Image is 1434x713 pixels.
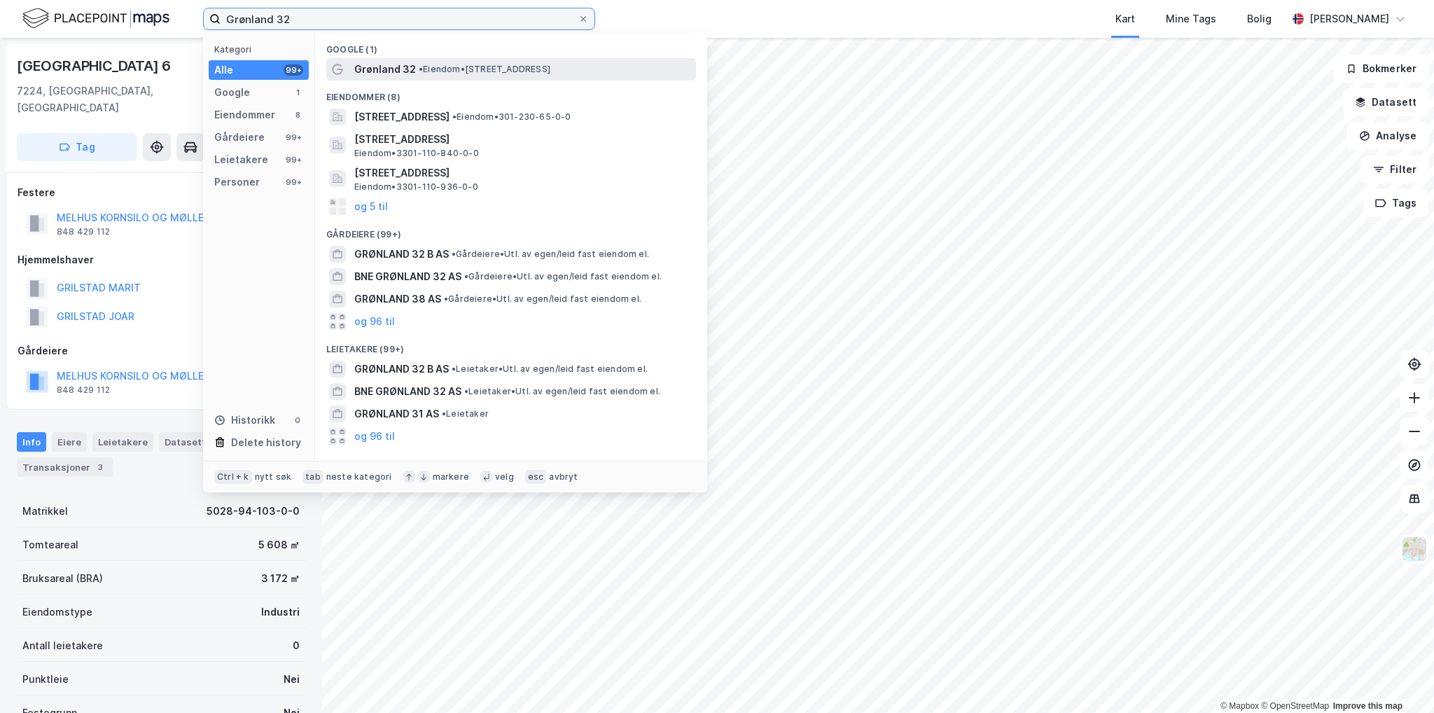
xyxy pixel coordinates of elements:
[258,537,300,553] div: 5 608 ㎡
[52,432,87,452] div: Eiere
[18,251,305,268] div: Hjemmelshaver
[464,271,468,282] span: •
[354,165,690,181] span: [STREET_ADDRESS]
[452,111,457,122] span: •
[92,432,153,452] div: Leietakere
[57,385,110,396] div: 848 429 112
[1334,55,1428,83] button: Bokmerker
[22,570,103,587] div: Bruksareal (BRA)
[452,111,571,123] span: Eiendom • 301-230-65-0-0
[214,84,250,101] div: Google
[354,181,478,193] span: Eiendom • 3301-110-936-0-0
[452,364,456,374] span: •
[261,570,300,587] div: 3 172 ㎡
[549,471,578,483] div: avbryt
[1115,11,1135,27] div: Kart
[315,33,707,58] div: Google (1)
[17,432,46,452] div: Info
[354,383,461,400] span: BNE GRØNLAND 32 AS
[1220,701,1259,711] a: Mapbox
[22,637,103,654] div: Antall leietakere
[354,268,461,285] span: BNE GRØNLAND 32 AS
[433,471,469,483] div: markere
[93,460,107,474] div: 3
[354,291,441,307] span: GRØNLAND 38 AS
[293,637,300,654] div: 0
[22,503,68,520] div: Matrikkel
[214,470,252,484] div: Ctrl + k
[214,62,233,78] div: Alle
[315,218,707,243] div: Gårdeiere (99+)
[354,198,388,215] button: og 5 til
[292,415,303,426] div: 0
[354,148,479,159] span: Eiendom • 3301-110-840-0-0
[315,333,707,358] div: Leietakere (99+)
[354,109,450,125] span: [STREET_ADDRESS]
[419,64,550,75] span: Eiendom • [STREET_ADDRESS]
[354,246,449,263] span: GRØNLAND 32 B AS
[315,81,707,106] div: Eiendommer (8)
[1247,11,1272,27] div: Bolig
[18,184,305,201] div: Festere
[284,64,303,76] div: 99+
[442,408,489,420] span: Leietaker
[284,132,303,143] div: 99+
[214,129,265,146] div: Gårdeiere
[292,109,303,120] div: 8
[57,226,110,237] div: 848 429 112
[419,64,423,74] span: •
[442,408,446,419] span: •
[214,412,275,429] div: Historikk
[354,406,439,422] span: GRØNLAND 31 AS
[1364,646,1434,713] iframe: Chat Widget
[292,87,303,98] div: 1
[354,428,395,445] button: og 96 til
[17,457,113,477] div: Transaksjoner
[214,151,268,168] div: Leietakere
[17,55,174,77] div: [GEOGRAPHIC_DATA] 6
[231,434,301,451] div: Delete history
[452,364,648,375] span: Leietaker • Utl. av egen/leid fast eiendom el.
[464,271,662,282] span: Gårdeiere • Utl. av egen/leid fast eiendom el.
[1361,155,1428,184] button: Filter
[444,293,448,304] span: •
[495,471,514,483] div: velg
[354,131,690,148] span: [STREET_ADDRESS]
[214,174,260,191] div: Personer
[464,386,660,397] span: Leietaker • Utl. av egen/leid fast eiendom el.
[284,154,303,165] div: 99+
[1347,122,1428,150] button: Analyse
[326,471,392,483] div: neste kategori
[1309,11,1389,27] div: [PERSON_NAME]
[18,342,305,359] div: Gårdeiere
[1166,11,1216,27] div: Mine Tags
[452,249,649,260] span: Gårdeiere • Utl. av egen/leid fast eiendom el.
[22,671,69,688] div: Punktleie
[354,361,449,378] span: GRØNLAND 32 B AS
[207,503,300,520] div: 5028-94-103-0-0
[444,293,641,305] span: Gårdeiere • Utl. av egen/leid fast eiendom el.
[284,671,300,688] div: Nei
[159,432,211,452] div: Datasett
[1333,701,1402,711] a: Improve this map
[302,470,323,484] div: tab
[315,448,707,473] div: Personer (99+)
[1363,189,1428,217] button: Tags
[354,61,416,78] span: Grønland 32
[17,133,137,161] button: Tag
[1401,536,1428,562] img: Z
[22,537,78,553] div: Tomteareal
[1343,88,1428,116] button: Datasett
[452,249,456,259] span: •
[255,471,292,483] div: nytt søk
[261,604,300,621] div: Industri
[525,470,547,484] div: esc
[22,6,169,31] img: logo.f888ab2527a4732fd821a326f86c7f29.svg
[214,44,309,55] div: Kategori
[284,176,303,188] div: 99+
[221,8,578,29] input: Søk på adresse, matrikkel, gårdeiere, leietakere eller personer
[17,83,235,116] div: 7224, [GEOGRAPHIC_DATA], [GEOGRAPHIC_DATA]
[214,106,275,123] div: Eiendommer
[354,313,395,330] button: og 96 til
